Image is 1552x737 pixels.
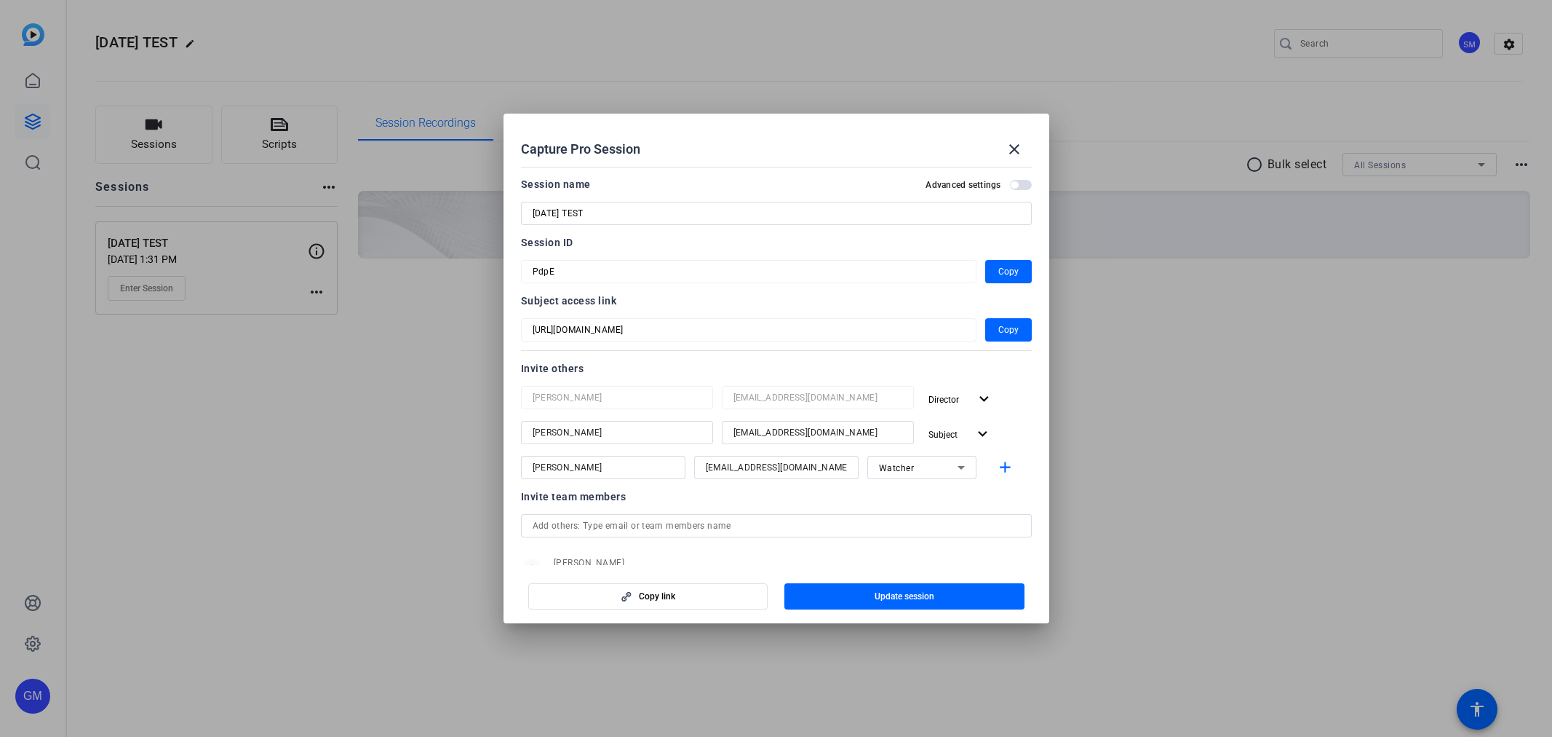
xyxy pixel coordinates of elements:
button: Copy link [528,583,768,610]
div: Subject access link [521,292,1032,310]
div: Capture Pro Session [521,132,1032,167]
button: Copy [985,260,1032,283]
div: Invite others [521,360,1032,377]
mat-icon: close [1006,141,1023,158]
span: Copy [998,263,1019,280]
span: Watcher [879,463,915,473]
button: Director [955,557,1032,583]
input: Add others: Type email or team members name [533,517,1020,535]
span: Copy link [639,591,675,602]
mat-icon: expand_more [1008,561,1026,580]
span: Subject [928,430,958,440]
span: Update session [875,591,934,602]
input: Enter Session Name [533,205,1020,222]
button: Update session [784,583,1024,610]
button: Copy [985,318,1032,342]
input: Name... [533,424,701,441]
input: Email... [733,424,902,441]
div: Session ID [521,234,1032,251]
span: Copy [998,321,1019,339]
button: Subject [923,421,998,447]
span: [PERSON_NAME] [554,557,701,569]
button: Director [923,386,999,412]
input: Email... [706,459,847,476]
div: Session name [521,176,591,193]
input: Name... [533,459,674,476]
input: Session OTP [533,321,965,339]
mat-icon: person [521,559,543,581]
input: Email... [733,389,902,406]
input: Name... [533,389,701,406]
mat-icon: expand_more [975,390,993,409]
span: Director [928,395,959,405]
mat-icon: add [996,459,1014,477]
mat-icon: expand_more [974,425,992,444]
h2: Advanced settings [926,179,1000,191]
div: Invite team members [521,488,1032,505]
input: Session OTP [533,263,965,280]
